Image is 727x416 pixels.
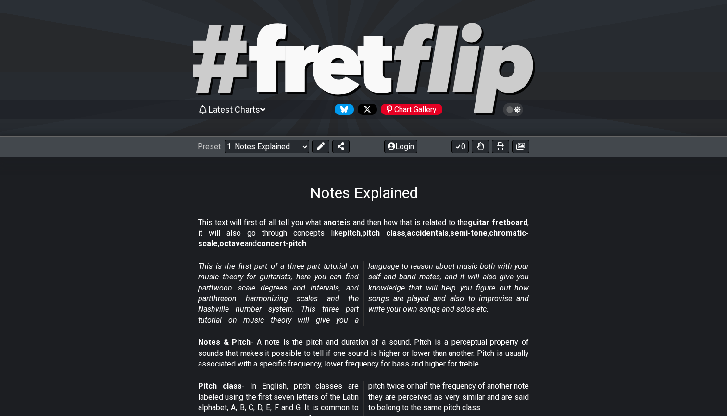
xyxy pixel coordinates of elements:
[407,228,449,238] strong: accidentals
[377,104,442,115] a: #fretflip at Pinterest
[257,239,306,248] strong: concert-pitch
[327,218,344,227] strong: note
[508,105,519,114] span: Toggle light / dark theme
[381,104,442,115] div: Chart Gallery
[451,140,469,153] button: 0
[472,140,489,153] button: Toggle Dexterity for all fretkits
[468,218,527,227] strong: guitar fretboard
[492,140,509,153] button: Print
[198,381,242,391] strong: Pitch class
[450,228,488,238] strong: semi-tone
[310,184,418,202] h1: Notes Explained
[331,104,354,115] a: Follow #fretflip at Bluesky
[198,337,529,369] p: - A note is the pitch and duration of a sound. Pitch is a perceptual property of sounds that make...
[312,140,329,153] button: Edit Preset
[198,262,529,325] em: This is the first part of a three part tutorial on music theory for guitarists, here you can find...
[198,338,251,347] strong: Notes & Pitch
[354,104,377,115] a: Follow #fretflip at X
[198,142,221,151] span: Preset
[343,228,361,238] strong: pitch
[384,140,417,153] button: Login
[362,228,405,238] strong: pitch class
[225,140,309,153] select: Preset
[211,294,228,303] span: three
[198,217,529,250] p: This text will first of all tell you what a is and then how that is related to the , it will also...
[211,283,224,292] span: two
[512,140,529,153] button: Create image
[209,104,260,114] span: Latest Charts
[219,239,245,248] strong: octave
[332,140,350,153] button: Share Preset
